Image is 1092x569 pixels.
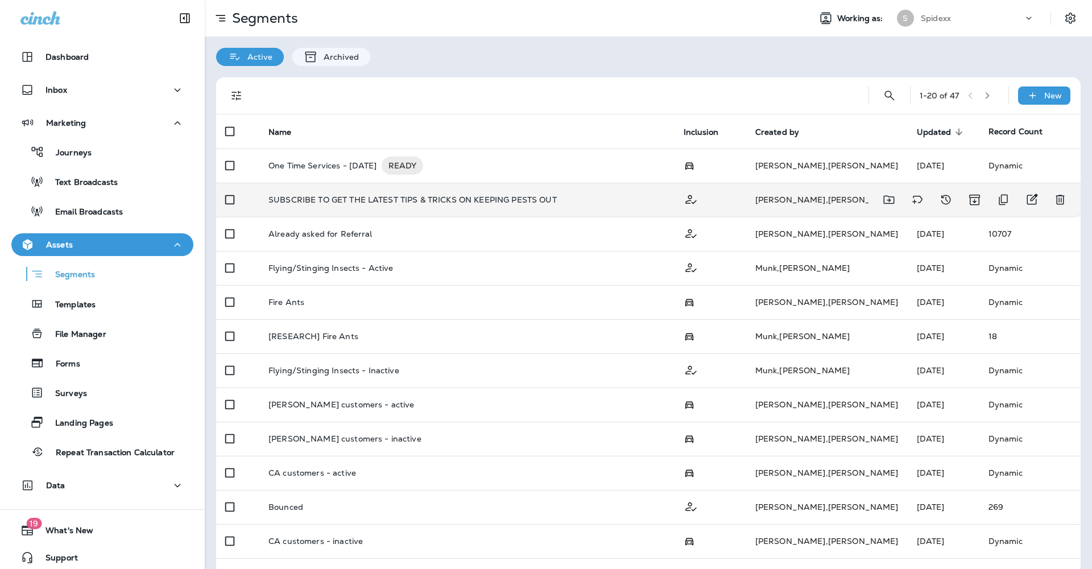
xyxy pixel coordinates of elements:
[45,85,67,94] p: Inbox
[11,46,193,68] button: Dashboard
[979,524,1081,558] td: Dynamic
[11,79,193,101] button: Inbox
[746,183,908,217] td: [PERSON_NAME] , [PERSON_NAME]
[44,148,92,159] p: Journeys
[917,127,966,137] span: Updated
[979,217,1081,251] td: 10707
[908,456,979,490] td: [DATE]
[268,434,421,443] p: [PERSON_NAME] customers - inactive
[979,387,1081,422] td: Dynamic
[11,170,193,193] button: Text Broadcasts
[225,84,248,107] button: Filters
[11,233,193,256] button: Assets
[34,553,78,567] span: Support
[684,228,698,238] span: Customer Only
[684,364,698,374] span: Customer Only
[746,524,908,558] td: [PERSON_NAME] , [PERSON_NAME]
[11,440,193,464] button: Repeat Transaction Calculator
[46,118,86,127] p: Marketing
[908,422,979,456] td: [DATE]
[746,387,908,422] td: [PERSON_NAME] , [PERSON_NAME]
[934,188,957,211] button: View Changelog
[268,400,414,409] p: [PERSON_NAME] customers - active
[684,127,733,137] span: Inclusion
[46,481,65,490] p: Data
[44,389,87,399] p: Surveys
[988,126,1043,137] span: Record Count
[44,300,96,311] p: Templates
[684,433,695,443] span: Possession
[242,52,272,61] p: Active
[34,526,93,539] span: What's New
[44,329,106,340] p: File Manager
[11,474,193,497] button: Data
[979,353,1081,387] td: Dynamic
[684,399,695,409] span: Possession
[11,410,193,434] button: Landing Pages
[268,366,399,375] p: Flying/Stinging Insects - Inactive
[979,422,1081,456] td: Dynamic
[908,524,979,558] td: [DATE]
[908,251,979,285] td: [DATE]
[684,535,695,546] span: Possession
[746,319,908,353] td: Munk , [PERSON_NAME]
[11,262,193,286] button: Segments
[897,10,914,27] div: S
[908,285,979,319] td: [DATE]
[382,160,424,171] span: READY
[746,217,908,251] td: [PERSON_NAME] , [PERSON_NAME]
[268,195,557,204] p: SUBSCRIBE TO GET THE LATEST TIPS & TRICKS ON KEEPING PESTS OUT
[746,285,908,319] td: [PERSON_NAME] , [PERSON_NAME]
[44,448,175,459] p: Repeat Transaction Calculator
[979,149,1081,183] td: Dynamic
[318,52,359,61] p: Archived
[684,467,695,477] span: Possession
[44,418,113,429] p: Landing Pages
[46,240,73,249] p: Assets
[11,381,193,405] button: Surveys
[1060,8,1081,28] button: Settings
[746,456,908,490] td: [PERSON_NAME] , [PERSON_NAME]
[26,518,42,529] span: 19
[917,127,952,137] span: Updated
[11,112,193,134] button: Marketing
[268,332,358,341] p: [RESEARCH] Fire Ants
[1020,188,1043,211] button: Edit
[908,387,979,422] td: [DATE]
[268,229,373,238] p: Already asked for Referral
[921,14,951,23] p: Spidexx
[11,351,193,375] button: Forms
[1049,188,1072,211] button: Delete
[979,490,1081,524] td: 269
[11,140,193,164] button: Journeys
[169,7,201,30] button: Collapse Sidebar
[268,298,304,307] p: Fire Ants
[11,546,193,569] button: Support
[979,456,1081,490] td: Dynamic
[684,501,698,511] span: Customer Only
[227,10,298,27] p: Segments
[44,178,118,188] p: Text Broadcasts
[684,296,695,307] span: Possession
[684,193,698,204] span: Customer Only
[268,502,303,512] p: Bounced
[908,217,979,251] td: [DATE]
[746,251,908,285] td: Munk , [PERSON_NAME]
[908,490,979,524] td: [DATE]
[11,292,193,316] button: Templates
[746,353,908,387] td: Munk , [PERSON_NAME]
[908,149,979,183] td: [DATE]
[963,188,986,211] button: Archive
[268,127,292,137] span: Name
[44,270,95,281] p: Segments
[908,319,979,353] td: [DATE]
[382,156,424,175] div: READY
[908,353,979,387] td: [DATE]
[746,490,908,524] td: [PERSON_NAME] , [PERSON_NAME]
[979,251,1081,285] td: Dynamic
[920,91,959,100] div: 1 - 20 of 47
[45,52,89,61] p: Dashboard
[684,331,695,341] span: Possession
[268,468,356,477] p: CA customers - active
[878,84,901,107] button: Search Segments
